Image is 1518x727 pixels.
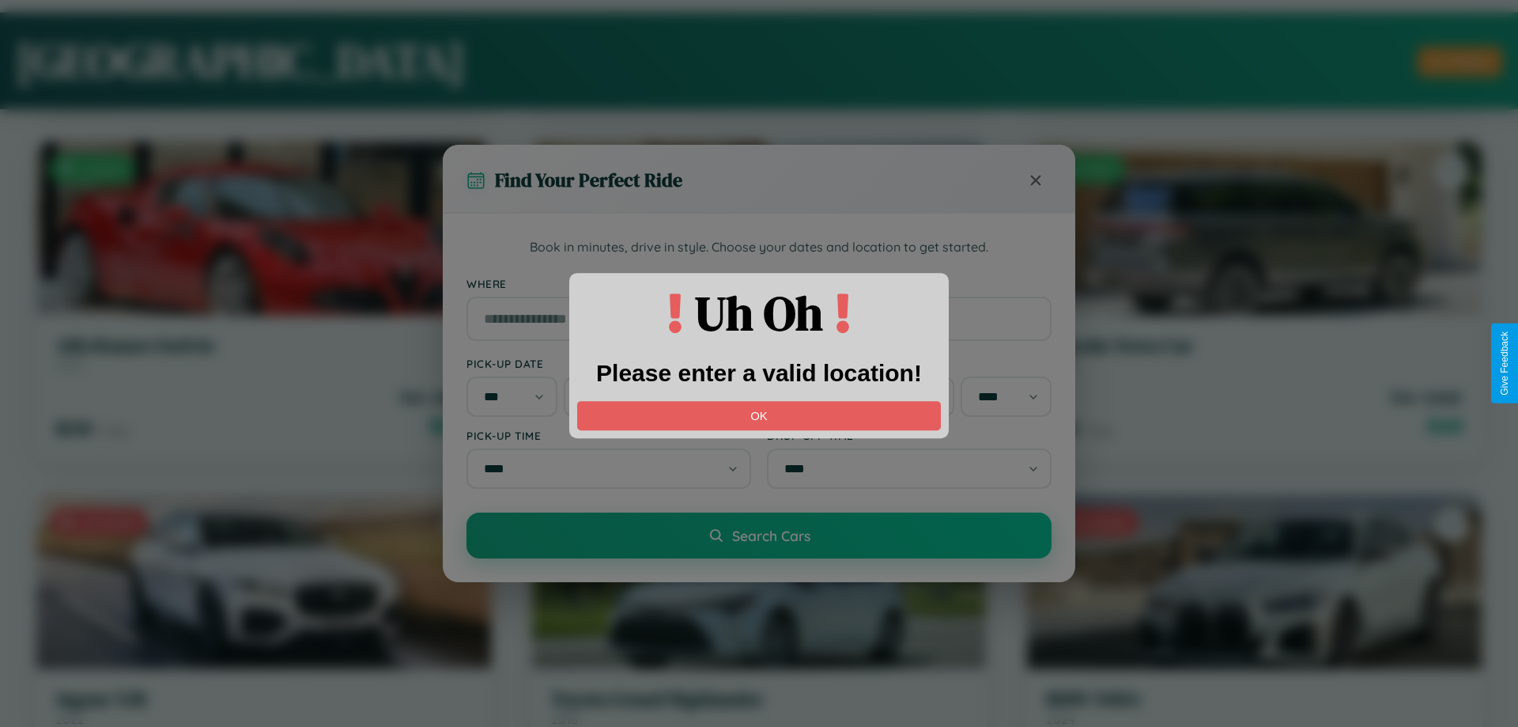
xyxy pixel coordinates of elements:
label: Pick-up Date [466,357,751,370]
p: Book in minutes, drive in style. Choose your dates and location to get started. [466,237,1052,258]
span: Search Cars [732,527,810,544]
label: Where [466,277,1052,290]
label: Pick-up Time [466,429,751,442]
label: Drop-off Date [767,357,1052,370]
label: Drop-off Time [767,429,1052,442]
h3: Find Your Perfect Ride [495,167,682,193]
